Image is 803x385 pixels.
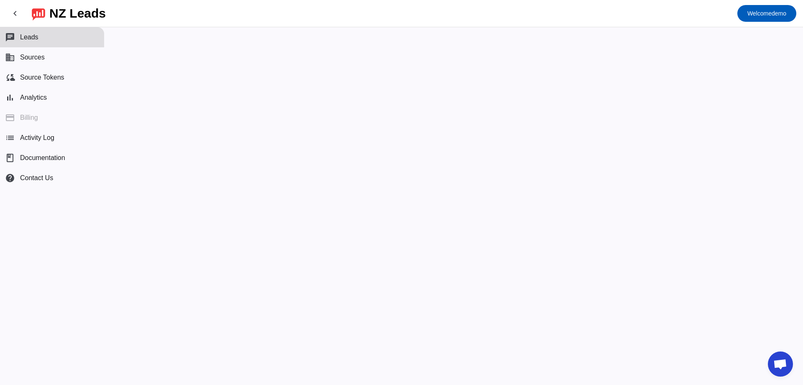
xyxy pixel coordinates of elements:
[49,8,106,19] div: NZ Leads
[747,10,772,17] span: Welcome
[20,174,53,182] span: Contact Us
[5,93,15,103] mat-icon: bar_chart
[5,173,15,183] mat-icon: help
[20,94,47,101] span: Analytics
[737,5,796,22] button: Welcomedemo
[10,8,20,18] mat-icon: chevron_left
[5,32,15,42] mat-icon: chat
[768,351,793,377] div: Open chat
[32,6,45,21] img: logo
[20,54,45,61] span: Sources
[20,74,64,81] span: Source Tokens
[5,52,15,62] mat-icon: business
[20,134,54,142] span: Activity Log
[5,153,15,163] span: book
[5,133,15,143] mat-icon: list
[5,72,15,83] mat-icon: cloud_sync
[747,8,786,19] span: demo
[20,154,65,162] span: Documentation
[20,34,38,41] span: Leads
